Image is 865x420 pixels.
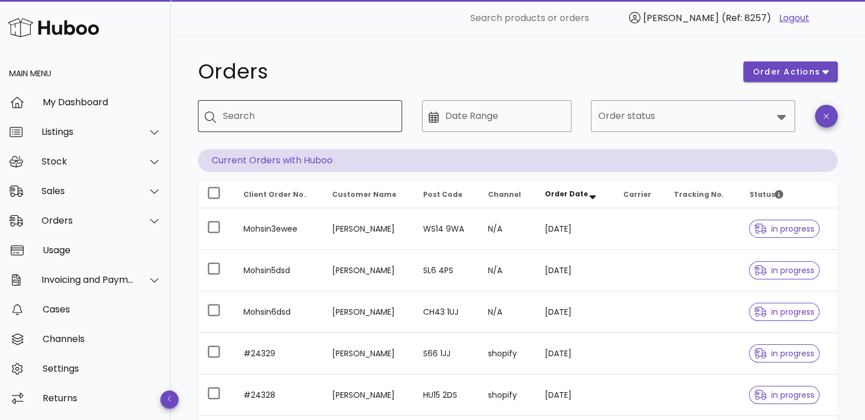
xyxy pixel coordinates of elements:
div: Listings [42,126,134,137]
div: Usage [43,245,162,256]
td: [PERSON_NAME] [323,208,414,250]
div: Cases [43,304,162,315]
h1: Orders [198,61,730,82]
td: SL6 4PS [414,250,479,291]
span: in progress [754,266,814,274]
span: Tracking No. [674,190,724,199]
p: Current Orders with Huboo [198,149,838,172]
td: [PERSON_NAME] [323,333,414,374]
td: [DATE] [535,208,614,250]
img: Huboo Logo [8,15,99,40]
td: #24329 [234,333,323,374]
td: Mohsin5dsd [234,250,323,291]
td: Mohsin6dsd [234,291,323,333]
span: [PERSON_NAME] [643,11,719,24]
span: Channel [488,190,521,199]
td: WS14 9WA [414,208,479,250]
div: My Dashboard [43,97,162,108]
th: Status [740,181,838,208]
span: Post Code [423,190,462,199]
td: #24328 [234,374,323,416]
td: S66 1JJ [414,333,479,374]
div: Channels [43,333,162,344]
td: N/A [479,250,535,291]
td: Mohsin3ewee [234,208,323,250]
td: N/A [479,208,535,250]
th: Customer Name [323,181,414,208]
td: [DATE] [535,291,614,333]
span: in progress [754,308,814,316]
td: HU15 2DS [414,374,479,416]
a: Logout [779,11,809,25]
th: Order Date: Sorted descending. Activate to remove sorting. [535,181,614,208]
span: Order Date [544,189,587,199]
td: [PERSON_NAME] [323,374,414,416]
div: Invoicing and Payments [42,274,134,285]
th: Post Code [414,181,479,208]
td: CH43 1UJ [414,291,479,333]
div: Returns [43,393,162,403]
td: N/A [479,291,535,333]
th: Carrier [614,181,665,208]
span: Customer Name [332,190,396,199]
span: Client Order No. [243,190,306,199]
span: order actions [752,66,821,78]
span: in progress [754,391,814,399]
td: [DATE] [535,250,614,291]
div: Settings [43,363,162,374]
div: Order status [591,100,795,132]
div: Orders [42,215,134,226]
th: Channel [479,181,535,208]
span: in progress [754,225,814,233]
td: [PERSON_NAME] [323,291,414,333]
th: Tracking No. [665,181,740,208]
td: [DATE] [535,333,614,374]
td: [DATE] [535,374,614,416]
span: (Ref: 8257) [722,11,771,24]
span: in progress [754,349,814,357]
span: Status [749,190,783,199]
div: Sales [42,186,134,196]
span: Carrier [623,190,651,199]
th: Client Order No. [234,181,323,208]
td: [PERSON_NAME] [323,250,414,291]
td: shopify [479,333,535,374]
div: Stock [42,156,134,167]
button: order actions [743,61,838,82]
td: shopify [479,374,535,416]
